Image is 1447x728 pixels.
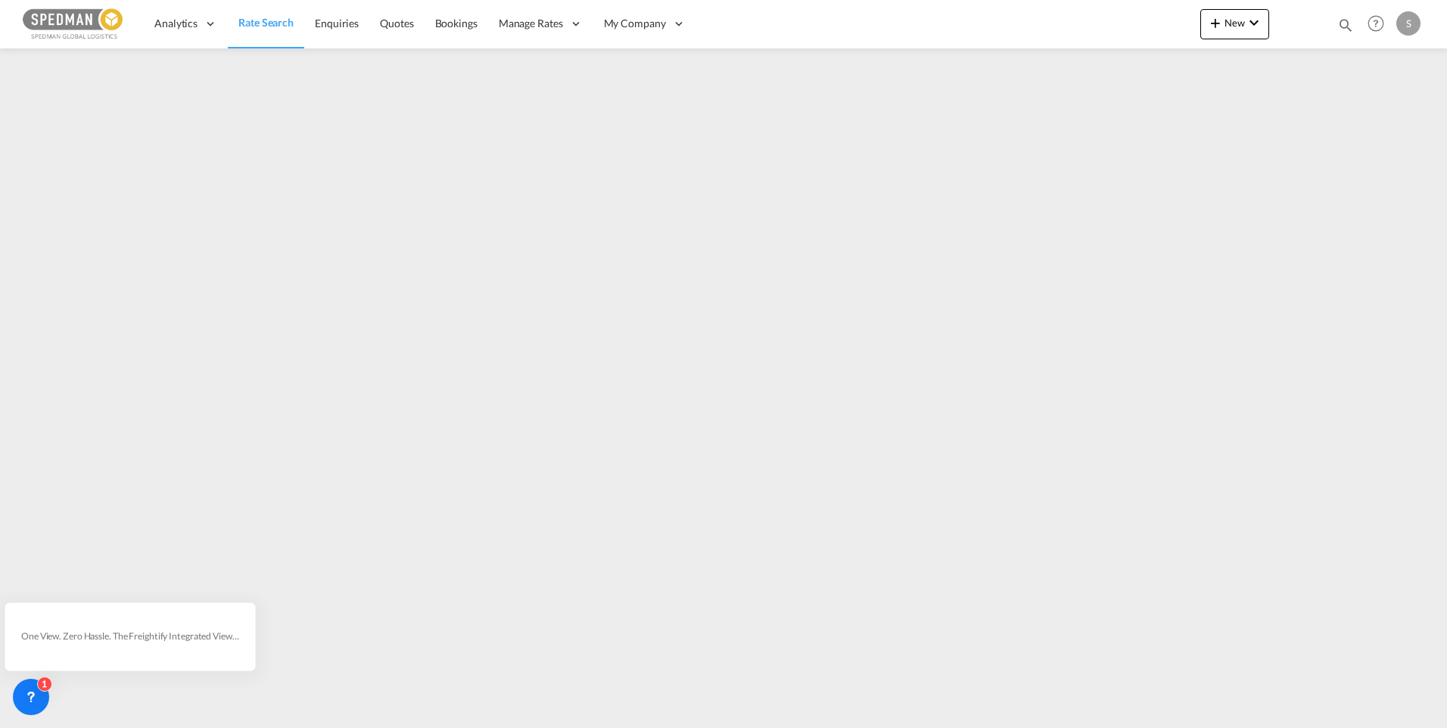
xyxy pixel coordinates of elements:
[380,17,413,30] span: Quotes
[1206,17,1263,29] span: New
[435,17,478,30] span: Bookings
[154,16,198,31] span: Analytics
[1245,14,1263,32] md-icon: icon-chevron-down
[1363,11,1396,38] div: Help
[1200,9,1269,39] button: icon-plus 400-fgNewicon-chevron-down
[238,16,294,29] span: Rate Search
[1337,17,1354,39] div: icon-magnify
[499,16,563,31] span: Manage Rates
[604,16,666,31] span: My Company
[1363,11,1389,36] span: Help
[315,17,359,30] span: Enquiries
[1337,17,1354,33] md-icon: icon-magnify
[1396,11,1421,36] div: S
[1206,14,1225,32] md-icon: icon-plus 400-fg
[23,7,125,41] img: c12ca350ff1b11efb6b291369744d907.png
